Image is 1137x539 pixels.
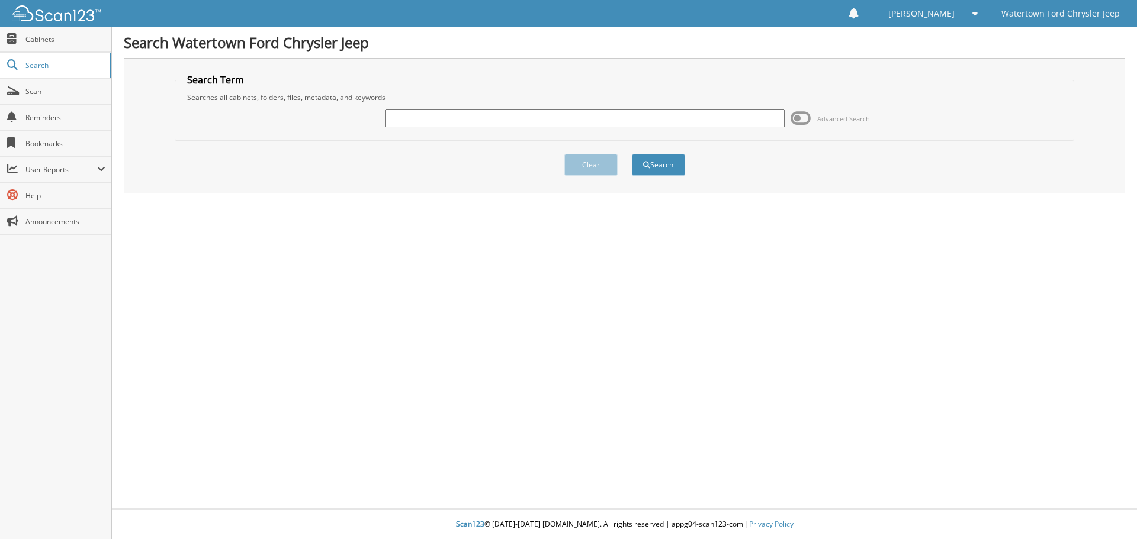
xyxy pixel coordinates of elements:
[25,164,97,175] span: User Reports
[25,138,105,149] span: Bookmarks
[564,154,618,176] button: Clear
[181,73,250,86] legend: Search Term
[112,510,1137,539] div: © [DATE]-[DATE] [DOMAIN_NAME]. All rights reserved | appg04-scan123-com |
[1078,482,1137,539] iframe: Chat Widget
[456,519,484,529] span: Scan123
[12,5,101,21] img: scan123-logo-white.svg
[25,34,105,44] span: Cabinets
[25,112,105,122] span: Reminders
[749,519,794,529] a: Privacy Policy
[888,10,955,17] span: [PERSON_NAME]
[124,33,1125,52] h1: Search Watertown Ford Chrysler Jeep
[817,114,870,123] span: Advanced Search
[632,154,685,176] button: Search
[25,60,104,70] span: Search
[25,191,105,201] span: Help
[25,86,105,96] span: Scan
[1001,10,1120,17] span: Watertown Ford Chrysler Jeep
[181,92,1068,102] div: Searches all cabinets, folders, files, metadata, and keywords
[25,217,105,227] span: Announcements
